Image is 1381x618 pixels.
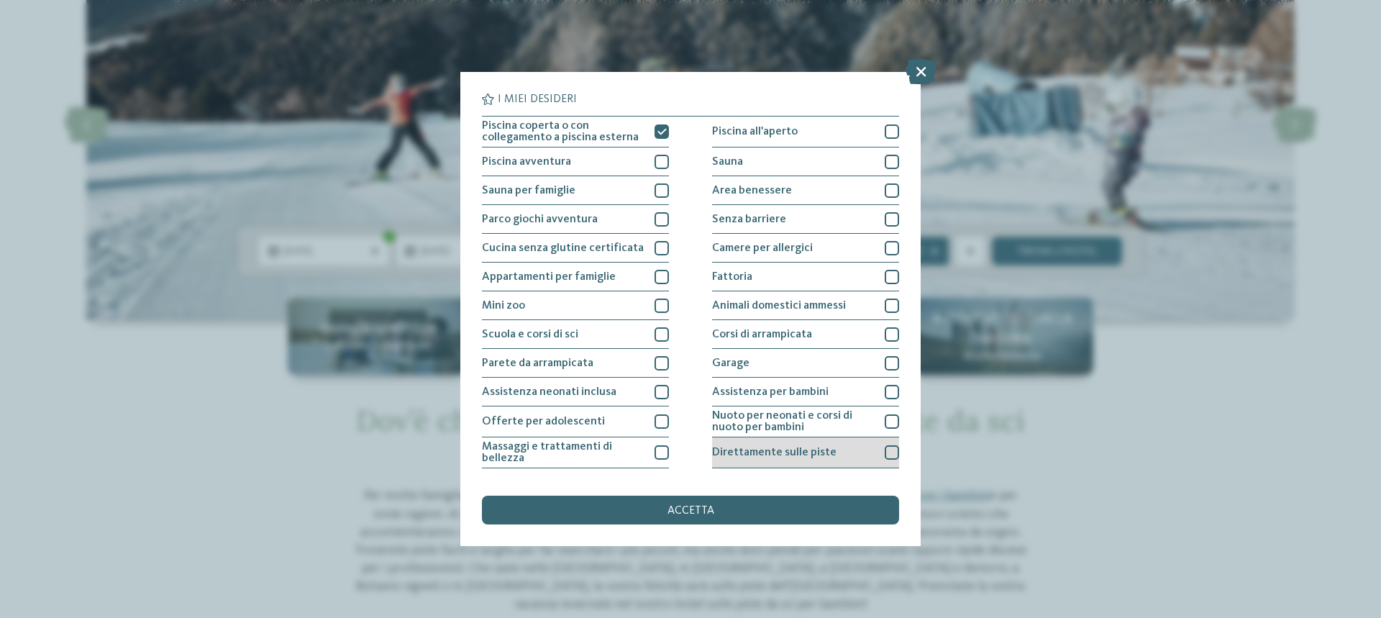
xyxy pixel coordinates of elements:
[667,505,714,517] span: accetta
[482,300,525,312] span: Mini zoo
[482,416,605,427] span: Offerte per adolescenti
[712,300,846,312] span: Animali domestici ammessi
[482,329,578,340] span: Scuola e corsi di sci
[712,329,812,340] span: Corsi di arrampicata
[712,242,813,254] span: Camere per allergici
[482,358,593,369] span: Parete da arrampicata
[712,271,752,283] span: Fattoria
[712,410,874,433] span: Nuoto per neonati e corsi di nuoto per bambini
[482,214,598,225] span: Parco giochi avventura
[498,94,577,105] span: I miei desideri
[712,386,829,398] span: Assistenza per bambini
[482,120,644,143] span: Piscina coperta o con collegamento a piscina esterna
[482,156,571,168] span: Piscina avventura
[712,126,798,137] span: Piscina all'aperto
[712,214,786,225] span: Senza barriere
[482,441,644,464] span: Massaggi e trattamenti di bellezza
[482,242,644,254] span: Cucina senza glutine certificata
[712,447,837,458] span: Direttamente sulle piste
[712,358,749,369] span: Garage
[482,185,575,196] span: Sauna per famiglie
[712,185,792,196] span: Area benessere
[482,271,616,283] span: Appartamenti per famiglie
[712,156,743,168] span: Sauna
[482,386,616,398] span: Assistenza neonati inclusa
